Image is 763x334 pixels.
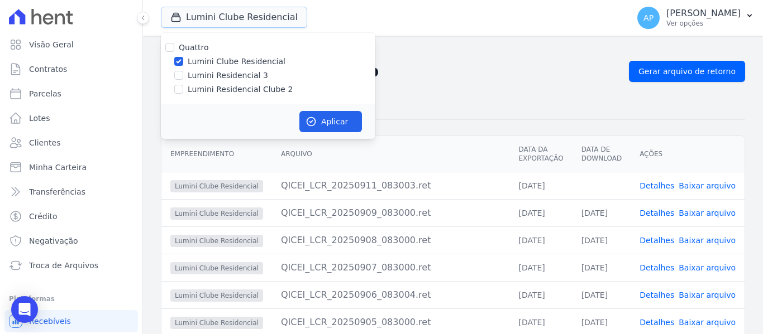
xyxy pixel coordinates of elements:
[509,281,572,308] td: [DATE]
[29,137,60,148] span: Clientes
[679,181,736,190] a: Baixar arquivo
[573,254,631,281] td: [DATE]
[643,14,654,22] span: AP
[573,281,631,308] td: [DATE]
[509,254,572,281] td: [DATE]
[666,19,741,28] p: Ver opções
[679,291,736,299] a: Baixar arquivo
[29,162,87,173] span: Minha Carteira
[4,58,138,80] a: Contratos
[29,316,71,327] span: Recebíveis
[4,181,138,203] a: Transferências
[628,2,763,33] button: AP [PERSON_NAME] Ver opções
[272,136,510,172] th: Arquivo
[188,84,293,95] label: Lumini Residencial Clube 2
[11,296,38,323] div: Open Intercom Messenger
[631,136,745,172] th: Ações
[161,61,620,81] h2: Exportações de Retorno
[170,207,263,220] span: Lumini Clube Residencial
[4,205,138,227] a: Crédito
[188,70,268,81] label: Lumini Residencial 3
[640,263,674,272] a: Detalhes
[29,39,74,50] span: Visão Geral
[573,136,631,172] th: Data de Download
[509,199,572,226] td: [DATE]
[161,45,745,56] nav: Breadcrumb
[679,318,736,327] a: Baixar arquivo
[161,136,272,172] th: Empreendimento
[4,83,138,105] a: Parcelas
[509,226,572,254] td: [DATE]
[4,230,138,252] a: Negativação
[299,111,362,132] button: Aplicar
[4,132,138,154] a: Clientes
[29,235,78,246] span: Negativação
[29,211,58,222] span: Crédito
[573,226,631,254] td: [DATE]
[4,310,138,332] a: Recebíveis
[170,235,263,247] span: Lumini Clube Residencial
[4,107,138,129] a: Lotes
[29,186,85,197] span: Transferências
[640,291,674,299] a: Detalhes
[679,263,736,272] a: Baixar arquivo
[29,113,50,124] span: Lotes
[640,209,674,217] a: Detalhes
[509,172,572,199] td: [DATE]
[170,262,263,274] span: Lumini Clube Residencial
[573,199,631,226] td: [DATE]
[509,136,572,172] th: Data da Exportação
[281,179,501,192] div: QICEI_LCR_20250911_083003.ret
[170,317,263,329] span: Lumini Clube Residencial
[29,260,98,271] span: Troca de Arquivos
[170,289,263,302] span: Lumini Clube Residencial
[679,236,736,245] a: Baixar arquivo
[281,316,501,329] div: QICEI_LCR_20250905_083000.ret
[4,254,138,277] a: Troca de Arquivos
[4,33,138,56] a: Visão Geral
[640,236,674,245] a: Detalhes
[640,181,674,190] a: Detalhes
[161,7,307,28] button: Lumini Clube Residencial
[29,88,61,99] span: Parcelas
[188,56,285,67] label: Lumini Clube Residencial
[170,180,263,192] span: Lumini Clube Residencial
[4,156,138,178] a: Minha Carteira
[179,43,208,52] label: Quattro
[281,234,501,247] div: QICEI_LCR_20250908_083000.ret
[679,209,736,217] a: Baixar arquivo
[638,66,736,77] span: Gerar arquivo de retorno
[281,206,501,220] div: QICEI_LCR_20250909_083000.ret
[640,318,674,327] a: Detalhes
[629,61,745,82] a: Gerar arquivo de retorno
[281,261,501,274] div: QICEI_LCR_20250907_083000.ret
[9,292,133,306] div: Plataformas
[29,64,67,75] span: Contratos
[281,288,501,302] div: QICEI_LCR_20250906_083004.ret
[666,8,741,19] p: [PERSON_NAME]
